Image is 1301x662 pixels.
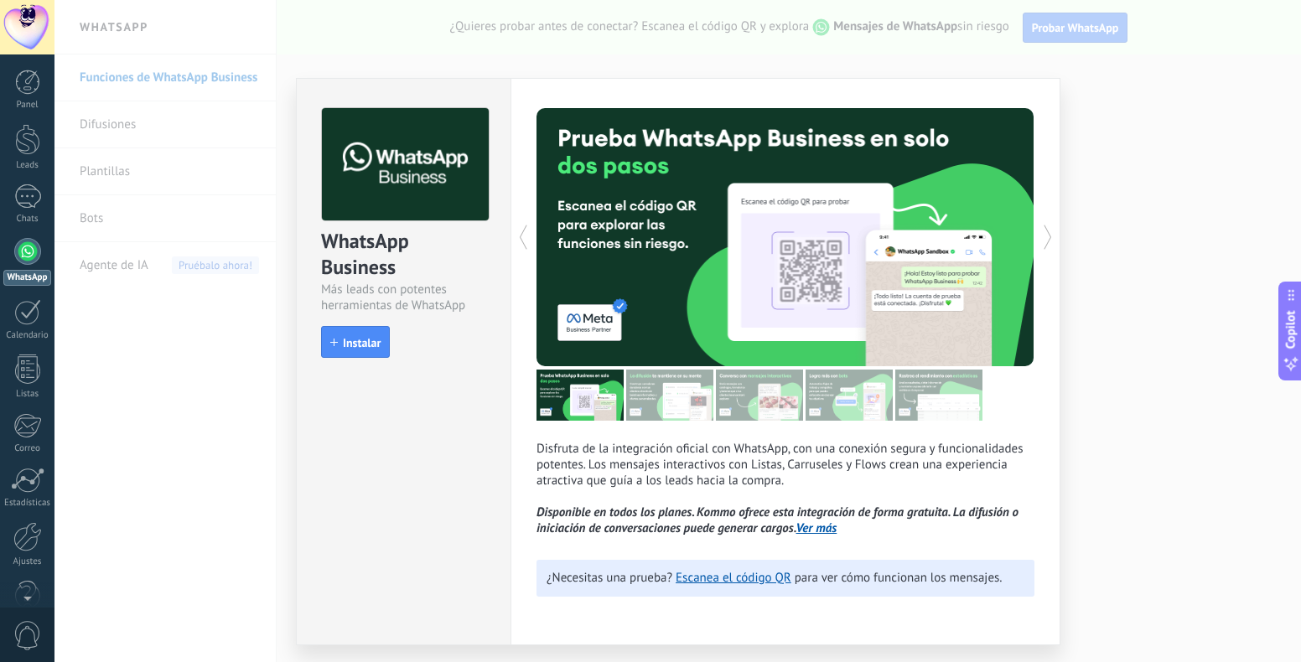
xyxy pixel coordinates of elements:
img: tour_image_62c9952fc9cf984da8d1d2aa2c453724.png [806,370,893,421]
i: Disponible en todos los planes. Kommo ofrece esta integración de forma gratuita. La difusión o in... [536,504,1019,536]
a: Escanea el código QR [676,570,791,586]
span: ¿Necesitas una prueba? [547,570,672,586]
span: para ver cómo funcionan los mensajes. [795,570,1003,586]
div: Chats [3,214,52,225]
img: logo_main.png [322,108,489,221]
div: Listas [3,389,52,400]
span: Copilot [1283,311,1299,349]
div: Ajustes [3,556,52,567]
div: WhatsApp [3,270,51,286]
img: tour_image_7a4924cebc22ed9e3259523e50fe4fd6.png [536,370,624,421]
span: Instalar [343,337,381,349]
img: tour_image_1009fe39f4f058b759f0df5a2b7f6f06.png [716,370,803,421]
button: Instalar [321,326,390,358]
img: tour_image_cc377002d0016b7ebaeb4dbe65cb2175.png [895,370,982,421]
p: Disfruta de la integración oficial con WhatsApp, con una conexión segura y funcionalidades potent... [536,441,1034,536]
div: Estadísticas [3,498,52,509]
div: Correo [3,443,52,454]
img: tour_image_cc27419dad425b0ae96c2716632553fa.png [626,370,713,421]
div: Panel [3,100,52,111]
a: Ver más [796,520,837,536]
div: WhatsApp Business [321,228,486,282]
div: Calendario [3,330,52,341]
div: Más leads con potentes herramientas de WhatsApp [321,282,486,313]
div: Leads [3,160,52,171]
